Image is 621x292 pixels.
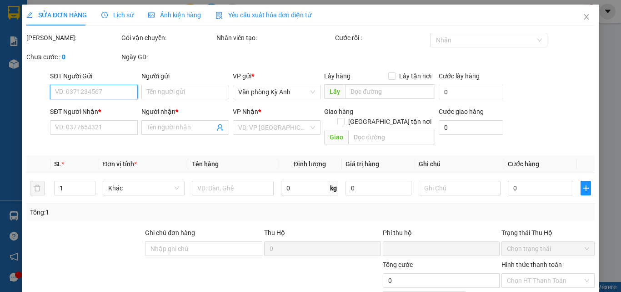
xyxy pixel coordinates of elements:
input: Dọc đường [348,130,435,144]
span: clock-circle [101,12,108,18]
span: Lấy tận nơi [395,71,435,81]
div: SĐT Người Gửi [50,71,138,81]
div: Gửi: Bến Xe Nước Ngầm [7,53,75,72]
div: Ngày GD: [121,52,215,62]
div: Nhận: Văn phòng Kỳ Anh [80,53,148,72]
span: user-add [216,124,224,131]
b: 0 [62,53,65,61]
input: Ghi chú đơn hàng [145,241,262,256]
span: Lấy hàng [324,72,351,80]
div: Phí thu hộ [383,228,500,241]
div: Người nhận [141,107,229,117]
text: BXNN1410250273 [41,38,114,48]
span: Yêu cầu xuất hóa đơn điện tử [215,11,311,19]
div: Gói vận chuyển: [121,33,215,43]
span: Thu Hộ [264,229,285,236]
span: Giá trị hàng [346,160,379,168]
label: Cước giao hàng [438,108,483,115]
div: Cước rồi : [335,33,428,43]
div: Tổng: 1 [30,207,240,217]
span: Chọn trạng thái [507,242,589,256]
button: plus [581,181,591,195]
span: [GEOGRAPHIC_DATA] tận nơi [344,117,435,127]
div: SĐT Người Nhận [50,107,138,117]
span: kg [329,181,338,195]
span: edit [26,12,33,18]
img: icon [215,12,223,19]
span: SỬA ĐƠN HÀNG [26,11,87,19]
label: Cước lấy hàng [438,72,479,80]
div: VP gửi [233,71,321,81]
span: close [583,13,590,20]
span: Giao [324,130,348,144]
span: Định lượng [293,160,326,168]
div: [PERSON_NAME]: [26,33,120,43]
span: VP Nhận [233,108,258,115]
th: Ghi chú [415,155,504,173]
span: Khác [108,181,179,195]
div: Nhân viên tạo: [216,33,333,43]
span: Cước hàng [508,160,539,168]
input: Ghi Chú [419,181,501,195]
div: Trạng thái Thu Hộ [501,228,595,238]
span: Lịch sử [101,11,134,19]
button: Close [574,5,599,30]
span: picture [148,12,155,18]
button: delete [30,181,45,195]
span: Văn phòng Kỳ Anh [238,85,315,99]
input: Cước giao hàng [438,120,503,135]
div: Chưa cước : [26,52,120,62]
label: Hình thức thanh toán [501,261,562,268]
span: Giao hàng [324,108,353,115]
span: Đơn vị tính [103,160,137,168]
input: Dọc đường [345,84,435,99]
span: SL [54,160,61,168]
span: plus [581,184,591,192]
span: Tên hàng [192,160,219,168]
input: VD: Bàn, Ghế [192,181,274,195]
span: Tổng cước [383,261,413,268]
div: Người gửi [141,71,229,81]
span: Ảnh kiện hàng [148,11,201,19]
label: Ghi chú đơn hàng [145,229,195,236]
input: Cước lấy hàng [438,85,503,99]
span: Lấy [324,84,345,99]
